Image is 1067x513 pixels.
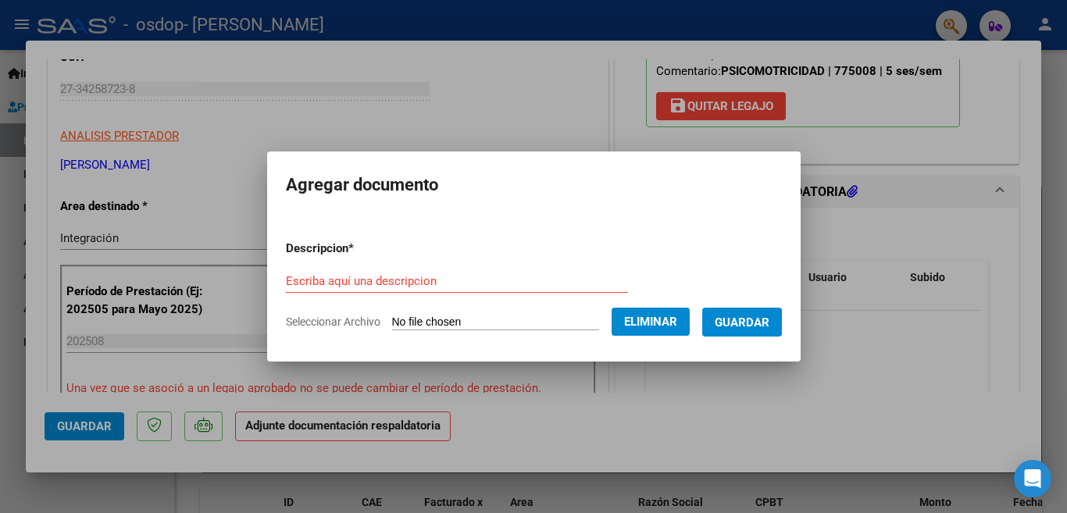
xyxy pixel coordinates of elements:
h2: Agregar documento [286,170,782,200]
button: Guardar [702,308,782,337]
button: Eliminar [612,308,690,336]
span: Seleccionar Archivo [286,315,380,328]
div: Open Intercom Messenger [1014,460,1051,497]
span: Guardar [715,315,769,330]
span: Eliminar [624,315,677,329]
p: Descripcion [286,240,435,258]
